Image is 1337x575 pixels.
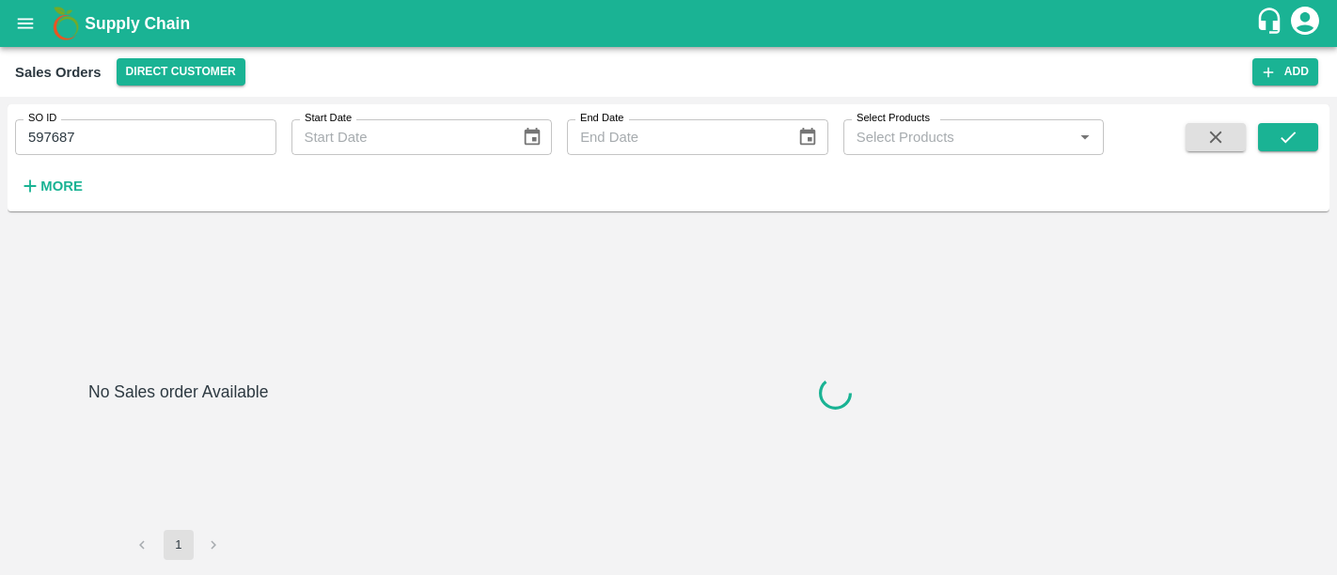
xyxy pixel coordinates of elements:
[164,530,194,560] button: page 1
[15,119,276,155] input: Enter SO ID
[85,10,1255,37] a: Supply Chain
[1073,125,1097,149] button: Open
[857,111,930,126] label: Select Products
[88,379,268,530] h6: No Sales order Available
[291,119,507,155] input: Start Date
[305,111,352,126] label: Start Date
[790,119,826,155] button: Choose date
[47,5,85,42] img: logo
[4,2,47,45] button: open drawer
[28,111,56,126] label: SO ID
[514,119,550,155] button: Choose date
[1288,4,1322,43] div: account of current user
[567,119,782,155] input: End Date
[580,111,623,126] label: End Date
[1252,58,1318,85] button: Add
[849,125,1068,149] input: Select Products
[1255,7,1288,40] div: customer-support
[125,530,232,560] nav: pagination navigation
[85,14,190,33] b: Supply Chain
[40,179,83,194] strong: More
[117,58,245,85] button: Select DC
[15,170,87,202] button: More
[15,60,102,85] div: Sales Orders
